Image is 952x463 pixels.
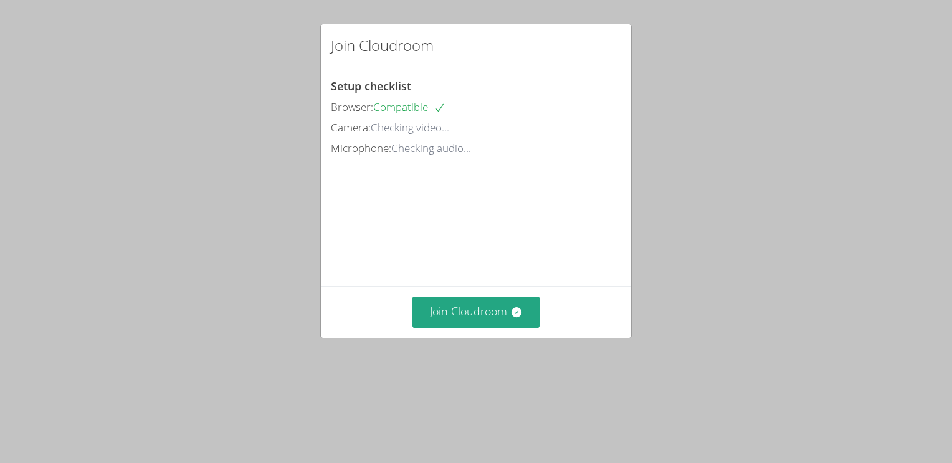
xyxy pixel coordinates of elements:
[373,100,445,114] span: Compatible
[412,297,540,327] button: Join Cloudroom
[391,141,471,155] span: Checking audio...
[331,120,371,135] span: Camera:
[331,34,434,57] h2: Join Cloudroom
[331,141,391,155] span: Microphone:
[331,79,411,93] span: Setup checklist
[371,120,449,135] span: Checking video...
[331,100,373,114] span: Browser:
